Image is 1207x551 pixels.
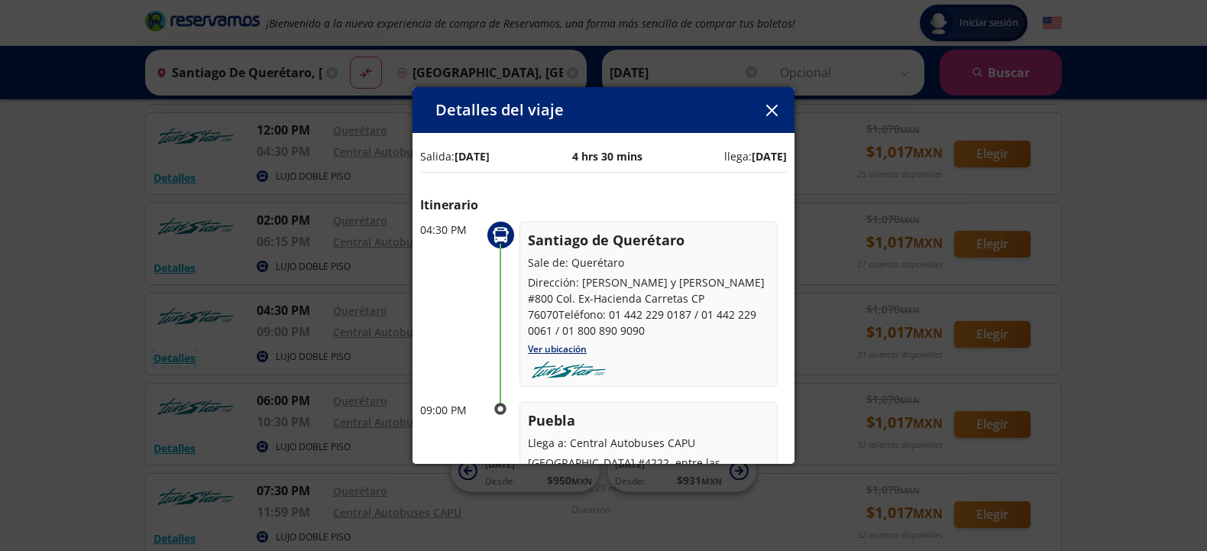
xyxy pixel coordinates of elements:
img: turistar-lujo.png [528,361,610,378]
p: 09:00 PM [420,402,481,418]
a: Ver ubicación [528,342,587,355]
p: Llega a: Central Autobuses CAPU [528,435,769,451]
p: Puebla [528,410,769,431]
p: 04:30 PM [420,222,481,238]
p: [GEOGRAPHIC_DATA] #4222, entre las [GEOGRAPHIC_DATA][PERSON_NAME] y [GEOGRAPHIC_DATA]. Col. Las C... [528,455,769,535]
b: [DATE] [455,149,490,164]
p: Santiago de Querétaro [528,230,769,251]
p: Sale de: Querétaro [528,254,769,271]
p: Salida: [420,148,490,164]
p: Itinerario [420,196,787,214]
p: llega: [724,148,787,164]
p: Dirección: [PERSON_NAME] y [PERSON_NAME] #800 Col. Ex-Hacienda Carretas CP 76070Teléfono: 01 442 ... [528,274,769,339]
b: [DATE] [752,149,787,164]
p: Detalles del viaje [435,99,564,122]
p: 4 hrs 30 mins [572,148,642,164]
